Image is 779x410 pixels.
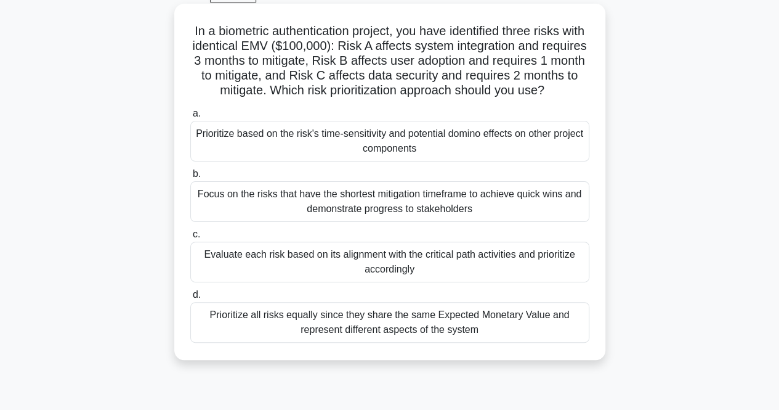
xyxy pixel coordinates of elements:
span: c. [193,229,200,239]
div: Focus on the risks that have the shortest mitigation timeframe to achieve quick wins and demonstr... [190,181,589,222]
span: d. [193,289,201,300]
div: Evaluate each risk based on its alignment with the critical path activities and prioritize accord... [190,242,589,282]
span: a. [193,108,201,118]
div: Prioritize all risks equally since they share the same Expected Monetary Value and represent diff... [190,302,589,343]
h5: In a biometric authentication project, you have identified three risks with identical EMV ($100,0... [189,23,591,99]
span: b. [193,168,201,179]
div: Prioritize based on the risk's time-sensitivity and potential domino effects on other project com... [190,121,589,162]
